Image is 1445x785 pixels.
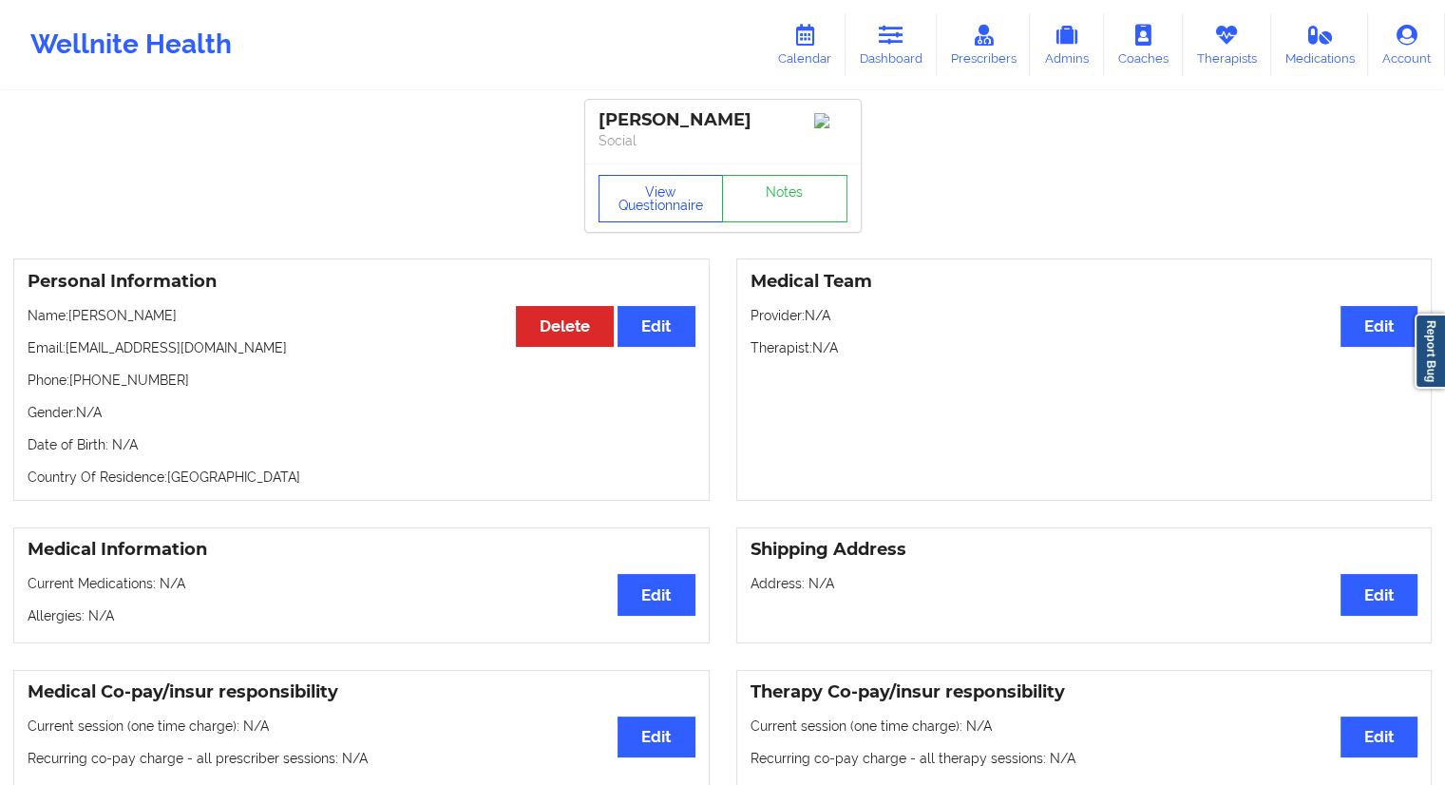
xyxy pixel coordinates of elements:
[751,574,1418,593] p: Address: N/A
[28,749,695,768] p: Recurring co-pay charge - all prescriber sessions : N/A
[599,175,724,222] button: View Questionnaire
[1340,306,1417,347] button: Edit
[846,13,937,76] a: Dashboard
[1415,314,1445,389] a: Report Bug
[28,306,695,325] p: Name: [PERSON_NAME]
[28,606,695,625] p: Allergies: N/A
[1030,13,1104,76] a: Admins
[751,681,1418,703] h3: Therapy Co-pay/insur responsibility
[751,539,1418,561] h3: Shipping Address
[937,13,1031,76] a: Prescribers
[751,749,1418,768] p: Recurring co-pay charge - all therapy sessions : N/A
[28,338,695,357] p: Email: [EMAIL_ADDRESS][DOMAIN_NAME]
[618,306,694,347] button: Edit
[516,306,614,347] button: Delete
[28,681,695,703] h3: Medical Co-pay/insur responsibility
[618,717,694,757] button: Edit
[28,403,695,422] p: Gender: N/A
[751,271,1418,293] h3: Medical Team
[1368,13,1445,76] a: Account
[722,175,847,222] a: Notes
[28,271,695,293] h3: Personal Information
[28,468,695,487] p: Country Of Residence: [GEOGRAPHIC_DATA]
[751,338,1418,357] p: Therapist: N/A
[1271,13,1369,76] a: Medications
[28,574,695,593] p: Current Medications: N/A
[764,13,846,76] a: Calendar
[1340,717,1417,757] button: Edit
[28,435,695,454] p: Date of Birth: N/A
[599,131,847,150] p: Social
[599,109,847,131] div: [PERSON_NAME]
[618,574,694,615] button: Edit
[28,717,695,736] p: Current session (one time charge): N/A
[1104,13,1183,76] a: Coaches
[751,306,1418,325] p: Provider: N/A
[28,539,695,561] h3: Medical Information
[814,113,847,128] img: Image%2Fplaceholer-image.png
[28,371,695,390] p: Phone: [PHONE_NUMBER]
[1340,574,1417,615] button: Edit
[751,717,1418,736] p: Current session (one time charge): N/A
[1183,13,1271,76] a: Therapists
